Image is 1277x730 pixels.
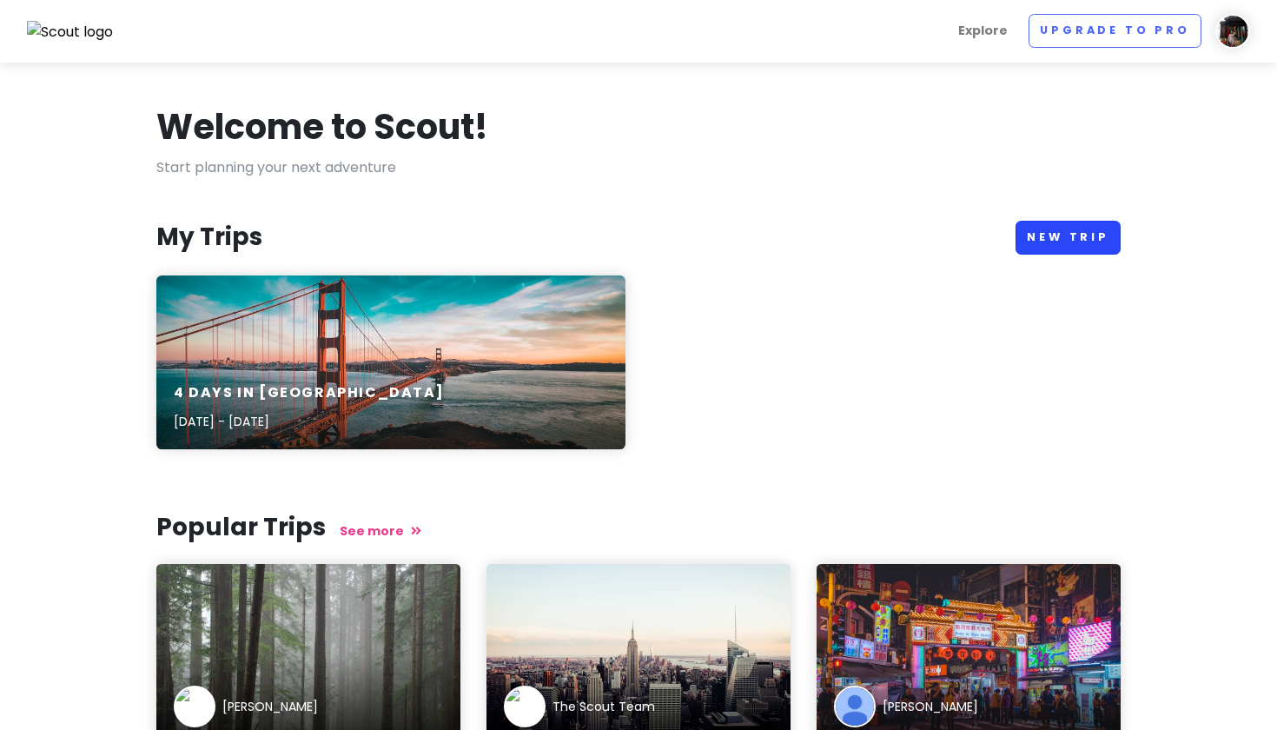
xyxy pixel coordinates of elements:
[1016,221,1121,255] a: New Trip
[156,156,1121,179] p: Start planning your next adventure
[174,384,444,402] h6: 4 Days in [GEOGRAPHIC_DATA]
[156,512,1121,543] h3: Popular Trips
[883,697,978,716] div: [PERSON_NAME]
[174,686,215,727] img: Trip author
[552,697,655,716] div: The Scout Team
[156,104,488,149] h1: Welcome to Scout!
[156,275,625,449] a: 4 Days in [GEOGRAPHIC_DATA][DATE] - [DATE]
[834,686,876,727] img: Trip author
[174,412,444,431] p: [DATE] - [DATE]
[222,697,318,716] div: [PERSON_NAME]
[951,14,1015,48] a: Explore
[340,522,421,540] a: See more
[27,21,114,43] img: Scout logo
[1215,14,1250,49] img: User profile
[156,222,262,253] h3: My Trips
[1029,14,1201,48] a: Upgrade to Pro
[504,686,546,727] img: Trip author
